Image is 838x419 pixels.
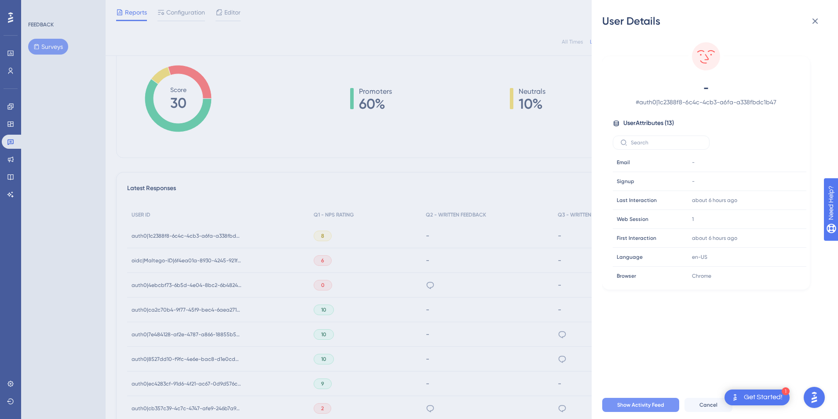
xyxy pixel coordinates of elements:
[617,178,634,185] span: Signup
[21,2,55,13] span: Need Help?
[744,393,783,402] div: Get Started!
[692,178,695,185] span: -
[801,384,827,411] iframe: UserGuiding AI Assistant Launcher
[617,272,636,279] span: Browser
[631,140,702,146] input: Search
[617,159,630,166] span: Email
[782,387,790,395] div: 1
[684,398,732,412] button: Cancel
[617,401,664,408] span: Show Activity Feed
[617,235,656,242] span: First Interaction
[617,197,657,204] span: Last Interaction
[699,401,717,408] span: Cancel
[730,392,740,403] img: launcher-image-alternative-text
[617,254,643,261] span: Language
[692,197,737,203] time: about 6 hours ago
[617,216,648,223] span: Web Session
[692,216,694,223] span: 1
[692,159,695,166] span: -
[692,272,711,279] span: Chrome
[629,97,783,107] span: # auth0|1c2388f8-6c4c-4cb3-a6fa-a338fbdc1b47
[629,81,783,95] span: -
[725,390,790,405] div: Open Get Started! checklist, remaining modules: 1
[602,398,679,412] button: Show Activity Feed
[602,14,827,28] div: User Details
[623,118,674,129] span: User Attributes ( 13 )
[692,235,737,241] time: about 6 hours ago
[692,254,707,261] span: en-US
